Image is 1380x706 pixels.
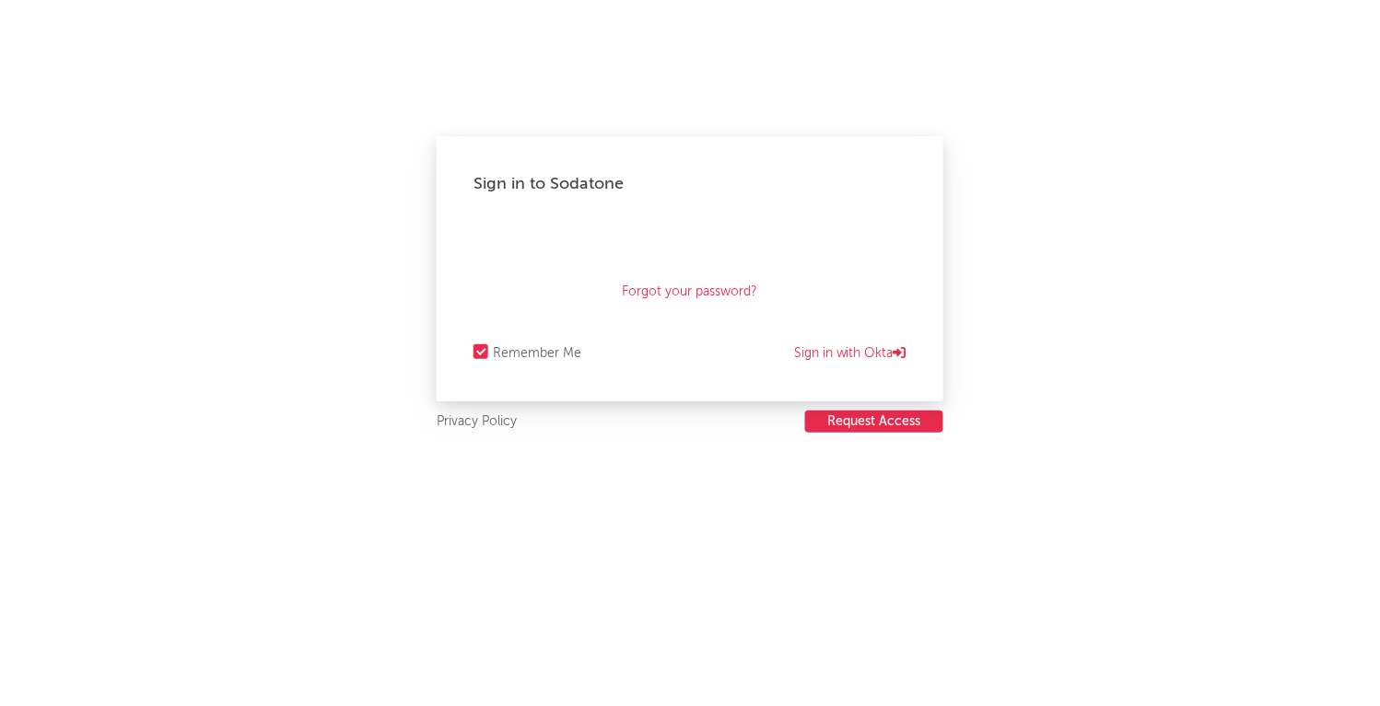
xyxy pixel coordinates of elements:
a: Sign in with Okta [794,342,906,365]
a: Request Access [805,411,943,434]
div: Remember Me [493,342,581,365]
button: Request Access [805,411,943,433]
a: Forgot your password? [623,281,758,303]
div: Sign in to Sodatone [474,173,906,195]
a: Privacy Policy [437,411,517,434]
